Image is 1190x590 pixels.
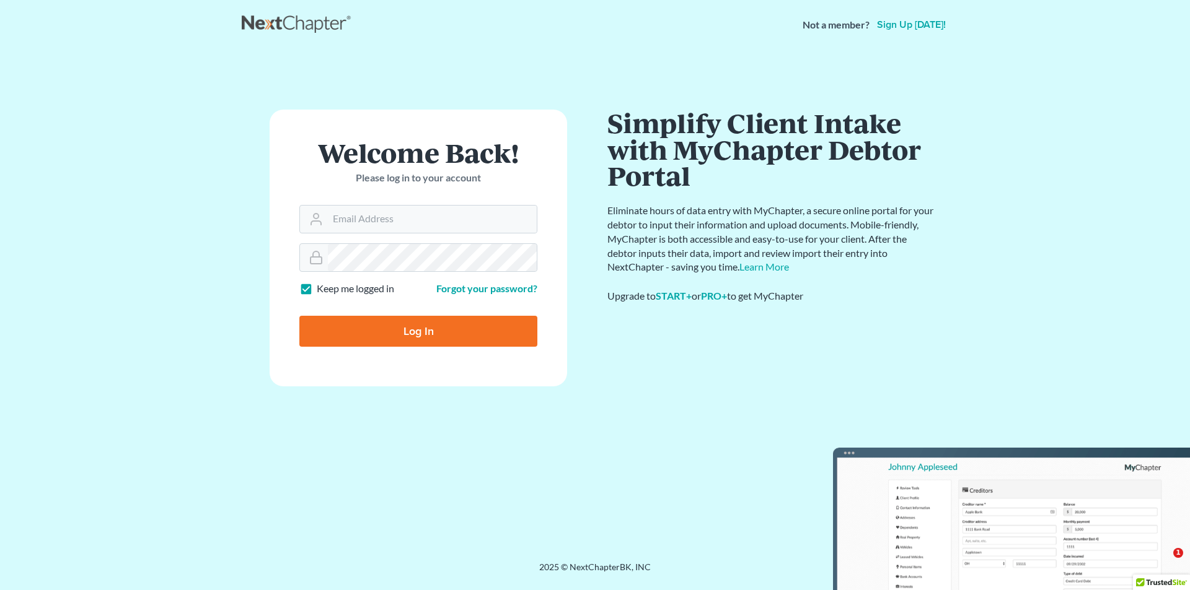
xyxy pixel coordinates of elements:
[607,110,936,189] h1: Simplify Client Intake with MyChapter Debtor Portal
[875,20,948,30] a: Sign up [DATE]!
[803,18,870,32] strong: Not a member?
[299,139,537,166] h1: Welcome Back!
[299,171,537,185] p: Please log in to your account
[701,290,727,302] a: PRO+
[1173,548,1183,558] span: 1
[656,290,692,302] a: START+
[1148,548,1178,578] iframe: Intercom live chat
[607,204,936,274] p: Eliminate hours of data entry with MyChapter, a secure online portal for your debtor to input the...
[299,316,537,347] input: Log In
[317,282,394,296] label: Keep me logged in
[436,282,537,294] a: Forgot your password?
[739,261,789,272] a: Learn More
[242,561,948,583] div: 2025 © NextChapterBK, INC
[607,289,936,303] div: Upgrade to or to get MyChapter
[328,206,537,233] input: Email Address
